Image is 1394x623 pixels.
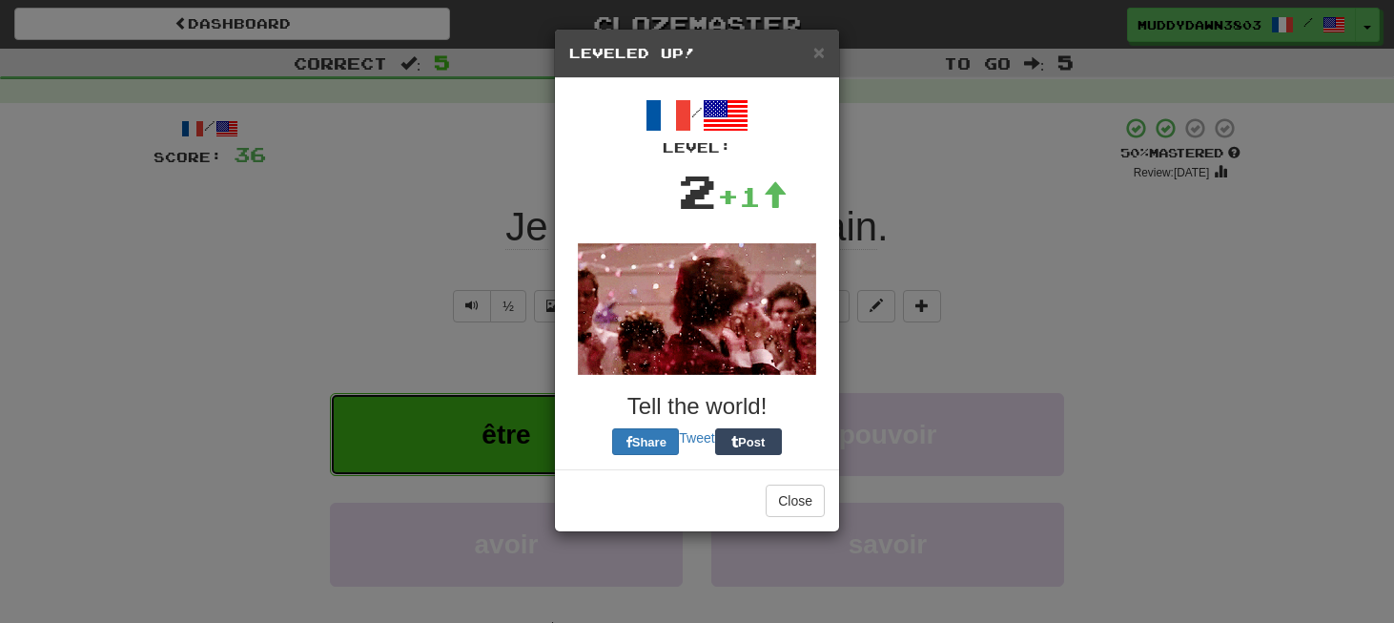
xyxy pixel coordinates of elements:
h3: Tell the world! [569,394,825,419]
h5: Leveled Up! [569,44,825,63]
button: Post [715,428,782,455]
img: kevin-bacon-45c228efc3db0f333faed3a78f19b6d7c867765aaadacaa7c55ae667c030a76f.gif [578,243,816,375]
button: Close [766,485,825,517]
div: / [569,93,825,157]
div: 2 [678,157,717,224]
div: Level: [569,138,825,157]
a: Tweet [679,430,714,446]
span: × [813,41,825,63]
button: Close [813,42,825,62]
div: +1 [717,177,788,216]
button: Share [612,428,679,455]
